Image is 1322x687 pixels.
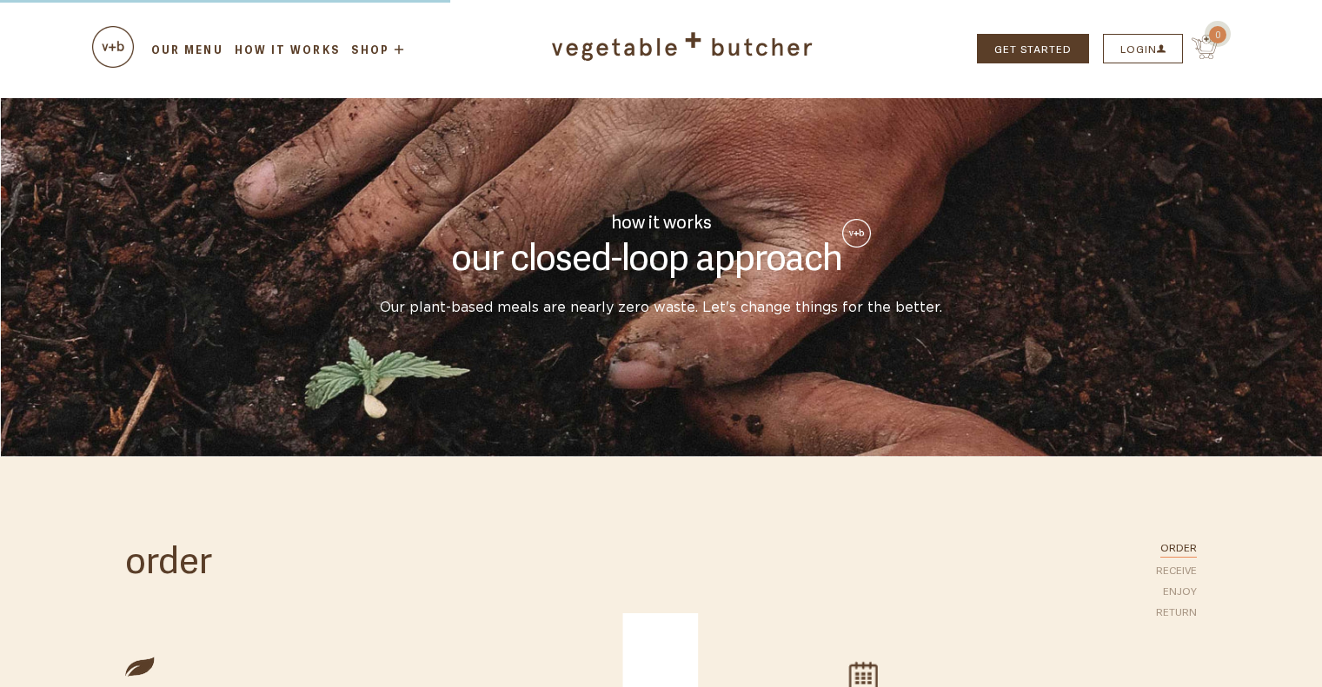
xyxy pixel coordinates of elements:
a: Our Menu [149,42,226,57]
img: cart [92,26,134,68]
a: RECEIVE [1156,562,1197,578]
a: GET STARTED [977,34,1089,63]
a: 0 [1183,45,1218,63]
a: ENJOY [1163,583,1197,598]
h2: order [125,535,474,578]
img: cart [1192,35,1218,59]
span: 0 [1209,26,1226,43]
li: ORDER [1160,539,1197,557]
button: LOGIN [1103,34,1183,63]
img: cart [842,219,871,248]
div: how it works [357,209,966,232]
a: Shop [349,43,409,56]
p: Our plant-based meals are nearly zero waste. Let's change things for the better. [357,297,966,318]
a: How it Works [232,42,342,57]
a: RETURN [1156,604,1197,619]
h1: our closed-loop approach [357,232,966,275]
